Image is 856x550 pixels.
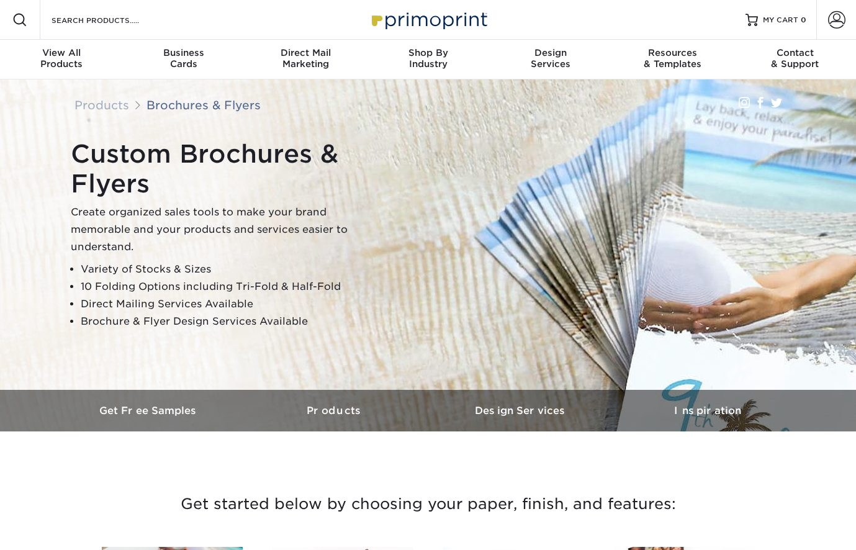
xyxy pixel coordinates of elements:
[245,40,367,79] a: Direct MailMarketing
[489,40,611,79] a: DesignServices
[74,98,129,112] a: Products
[801,16,806,24] span: 0
[428,390,615,431] a: Design Services
[611,40,734,79] a: Resources& Templates
[81,295,381,313] li: Direct Mailing Services Available
[50,12,171,27] input: SEARCH PRODUCTS.....
[615,390,801,431] a: Inspiration
[734,40,856,79] a: Contact& Support
[428,405,615,417] h3: Design Services
[56,405,242,417] h3: Get Free Samples
[611,47,734,58] span: Resources
[367,47,489,58] span: Shop By
[65,476,791,532] h3: Get started below by choosing your paper, finish, and features:
[56,390,242,431] a: Get Free Samples
[615,405,801,417] h3: Inspiration
[489,47,611,58] span: Design
[763,15,798,25] span: MY CART
[146,98,261,112] a: Brochures & Flyers
[367,40,489,79] a: Shop ByIndustry
[367,47,489,70] div: Industry
[245,47,367,58] span: Direct Mail
[122,40,245,79] a: BusinessCards
[71,139,381,199] h1: Custom Brochures & Flyers
[611,47,734,70] div: & Templates
[734,47,856,58] span: Contact
[242,405,428,417] h3: Products
[366,6,490,33] img: Primoprint
[81,261,381,278] li: Variety of Stocks & Sizes
[242,390,428,431] a: Products
[734,47,856,70] div: & Support
[122,47,245,58] span: Business
[81,313,381,330] li: Brochure & Flyer Design Services Available
[122,47,245,70] div: Cards
[71,204,381,256] p: Create organized sales tools to make your brand memorable and your products and services easier t...
[489,47,611,70] div: Services
[81,278,381,295] li: 10 Folding Options including Tri-Fold & Half-Fold
[245,47,367,70] div: Marketing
